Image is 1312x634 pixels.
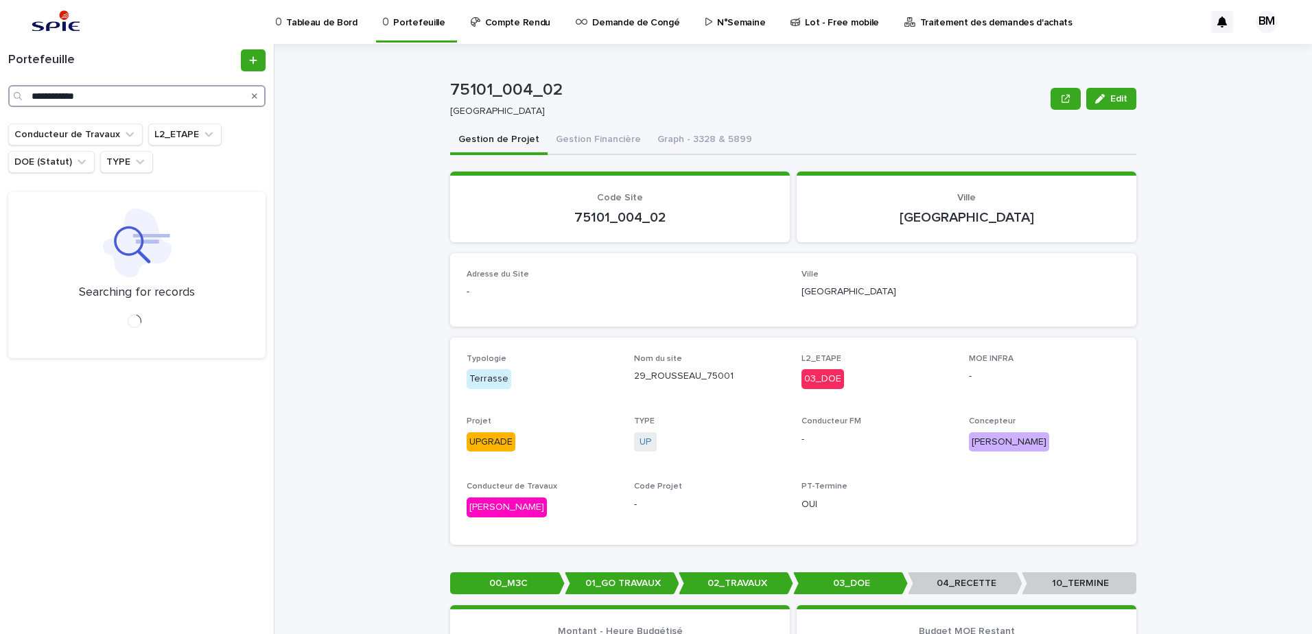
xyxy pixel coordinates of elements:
[148,124,222,145] button: L2_ETAPE
[8,151,95,173] button: DOE (Statut)
[467,369,511,389] div: Terrasse
[908,572,1022,595] p: 04_RECETTE
[969,355,1014,363] span: MOE INFRA
[640,435,651,449] a: UP
[969,369,1120,384] p: -
[548,126,649,155] button: Gestion Financière
[634,417,655,425] span: TYPE
[634,355,682,363] span: Nom du site
[467,432,515,452] div: UPGRADE
[801,482,847,491] span: PT-Termine
[597,193,643,202] span: Code Site
[649,126,760,155] button: Graph - 3328 & 5899
[957,193,976,202] span: Ville
[467,482,557,491] span: Conducteur de Travaux
[450,106,1040,117] p: [GEOGRAPHIC_DATA]
[634,497,785,512] p: -
[801,285,1120,299] p: [GEOGRAPHIC_DATA]
[8,124,143,145] button: Conducteur de Travaux
[27,8,84,36] img: svstPd6MQfCT1uX1QGkG
[634,482,682,491] span: Code Projet
[1022,572,1136,595] p: 10_TERMINE
[8,53,238,68] h1: Portefeuille
[1256,11,1278,33] div: BM
[467,497,547,517] div: [PERSON_NAME]
[793,572,908,595] p: 03_DOE
[801,369,844,389] div: 03_DOE
[1110,94,1127,104] span: Edit
[801,432,952,447] p: -
[450,126,548,155] button: Gestion de Projet
[679,572,793,595] p: 02_TRAVAUX
[467,209,773,226] p: 75101_004_02
[969,432,1049,452] div: [PERSON_NAME]
[100,151,153,173] button: TYPE
[801,417,861,425] span: Conducteur FM
[801,497,952,512] p: OUI
[801,270,819,279] span: Ville
[79,285,195,301] p: Searching for records
[1086,88,1136,110] button: Edit
[467,417,491,425] span: Projet
[467,270,529,279] span: Adresse du Site
[565,572,679,595] p: 01_GO TRAVAUX
[801,355,841,363] span: L2_ETAPE
[450,80,1045,100] p: 75101_004_02
[634,369,785,384] p: 29_ROUSSEAU_75001
[969,417,1016,425] span: Concepteur
[8,85,266,107] input: Search
[467,355,506,363] span: Typologie
[467,285,785,299] p: -
[450,572,565,595] p: 00_M3C
[813,209,1120,226] p: [GEOGRAPHIC_DATA]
